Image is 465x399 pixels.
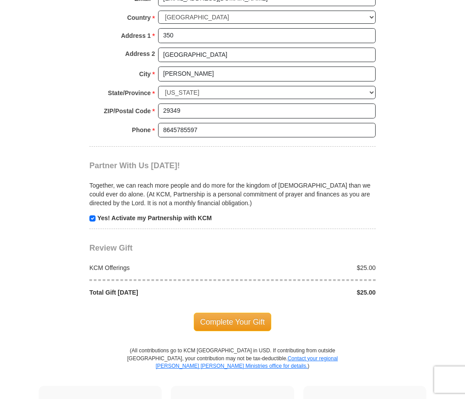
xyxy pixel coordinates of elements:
[132,124,151,136] strong: Phone
[89,161,180,170] span: Partner With Us [DATE]!
[127,347,338,385] p: (All contributions go to KCM [GEOGRAPHIC_DATA] in USD. If contributing from outside [GEOGRAPHIC_D...
[121,30,151,42] strong: Address 1
[155,355,338,369] a: Contact your regional [PERSON_NAME] [PERSON_NAME] Ministries office for details.
[89,244,133,252] span: Review Gift
[97,214,212,222] strong: Yes! Activate my Partnership with KCM
[127,11,151,24] strong: Country
[85,288,233,297] div: Total Gift [DATE]
[232,288,380,297] div: $25.00
[232,263,380,272] div: $25.00
[89,181,376,207] p: Together, we can reach more people and do more for the kingdom of [DEMOGRAPHIC_DATA] than we coul...
[125,48,155,60] strong: Address 2
[194,313,272,331] span: Complete Your Gift
[85,263,233,272] div: KCM Offerings
[104,105,151,117] strong: ZIP/Postal Code
[108,87,151,99] strong: State/Province
[139,68,151,80] strong: City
